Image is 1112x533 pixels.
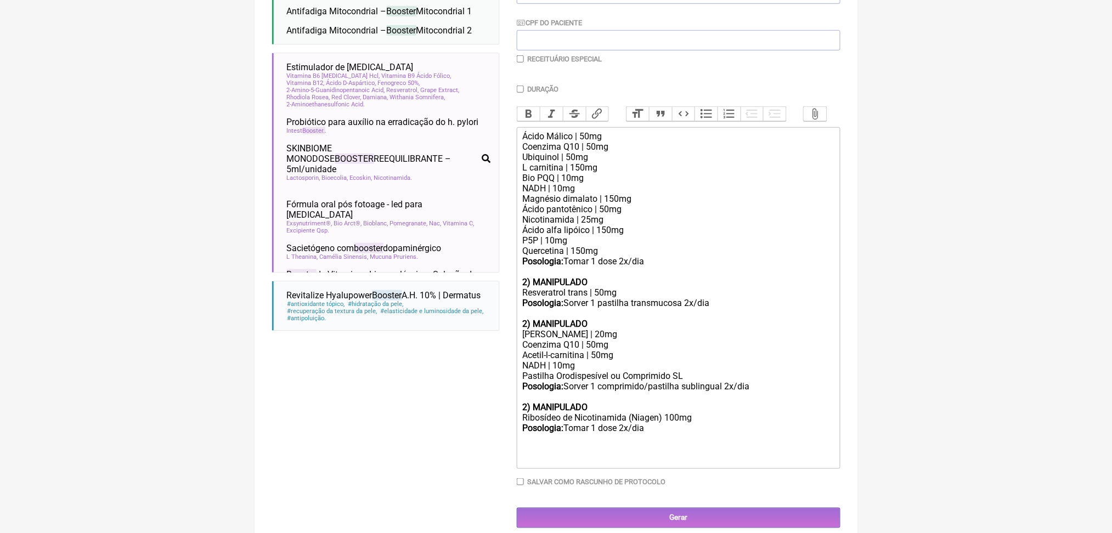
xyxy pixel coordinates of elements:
[695,107,718,121] button: Bullets
[527,85,558,93] label: Duração
[741,107,764,121] button: Decrease Level
[363,94,388,101] span: Damiana
[540,107,563,121] button: Italic
[287,300,346,308] span: antioxidante tópico
[287,243,442,253] span: Sacietógeno com dopaminérgico
[287,220,332,227] span: Exsynutriment®
[522,277,588,287] strong: 2) MANIPULADO
[287,117,479,127] span: Probiótico para auxílio na erradicação do h. pylori
[347,300,404,308] span: hidratação da pele
[390,220,428,227] span: Pomegranate
[522,423,563,433] strong: Posologia:
[354,243,383,253] span: booster
[350,174,372,182] span: Ecoskin
[287,227,330,234] span: Excipiente Qsp
[287,174,320,182] span: Lactosporin
[303,127,325,134] span: Booster
[287,308,378,315] span: recuperação da textura da pele
[522,402,588,412] strong: 2) MANIPULADO
[527,55,602,63] label: Receituário Especial
[287,62,414,72] span: Estimulador de [MEDICAL_DATA]
[443,220,475,227] span: Vitamina C
[287,269,477,290] span: de Vitaminas Lipossolúveis – Solução de gotas oleosas
[364,220,388,227] span: Bioblanc
[287,6,472,16] span: Antifadiga Mitocondrial – Mitocondrial 1
[586,107,609,121] button: Link
[322,174,348,182] span: Bioecolia
[522,131,834,298] div: Ácido Málico | 50mg Coenzima Q10 | 50mg Ubiquinol | 50mg L carnitina | 150mg Bio PQQ | 10mg NADH ...
[334,220,362,227] span: Bio Arct®
[320,253,369,260] span: Camélia Sinensis
[287,72,380,80] span: Vitamina B6 [MEDICAL_DATA] Hcl
[378,80,420,87] span: Fenogreco 50%
[649,107,672,121] button: Quote
[326,80,376,87] span: Ácido D-Aspártico
[517,107,540,121] button: Bold
[370,253,419,260] span: Mucuna Pruriens
[390,94,445,101] span: Withania Somnifera
[287,199,490,220] span: Fórmula oral pós fotoage - led para [MEDICAL_DATA]
[332,94,362,101] span: Red Clover
[372,290,402,300] span: Booster
[522,298,834,464] div: Sorver 1 pastilha transmucosa 2x/dia [PERSON_NAME] | 20mg Coenzima Q10 | 50mg Acetil-l-carnitina ...
[517,508,840,528] input: Gerar
[672,107,695,121] button: Code
[430,220,442,227] span: Nac
[804,107,827,121] button: Attach Files
[387,87,419,94] span: Resveratrol
[287,101,365,108] span: 2-Aminoethanesulfonic Acid
[387,6,416,16] span: Booster
[527,478,665,486] label: Salvar como rascunho de Protocolo
[517,19,583,27] label: CPF do Paciente
[522,256,563,266] strong: Posologia:
[287,143,477,174] span: SKINBIOME MONODOSE REEQUILIBRANTE – 5ml/unidade
[287,94,330,101] span: Rhodiola Rosea
[421,87,460,94] span: Grape Extract
[287,253,318,260] span: L Theanina
[287,80,325,87] span: Vitamina B12
[563,107,586,121] button: Strikethrough
[287,315,327,322] span: antipoluição
[335,154,374,164] span: BOOSTER
[380,308,484,315] span: elasticidade e luminosidade da pele
[287,87,385,94] span: 2-Amino-5-Guanidinopentanoic Acid
[287,290,481,300] span: Revitalize Hyalupower A.H. 10% | Dermatus
[382,72,451,80] span: Vitamina B9 Ácido Fólico
[522,298,563,308] strong: Posologia:
[287,25,472,36] span: Antifadiga Mitocondrial – Mitocondrial 2
[718,107,741,121] button: Numbers
[374,174,413,182] span: Nicotinamida
[522,319,588,329] strong: 2) MANIPULADO
[287,127,327,134] span: Intest
[287,269,317,280] span: Booster
[522,381,563,392] strong: Posologia:
[763,107,786,121] button: Increase Level
[387,25,416,36] span: Booster
[626,107,650,121] button: Heading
